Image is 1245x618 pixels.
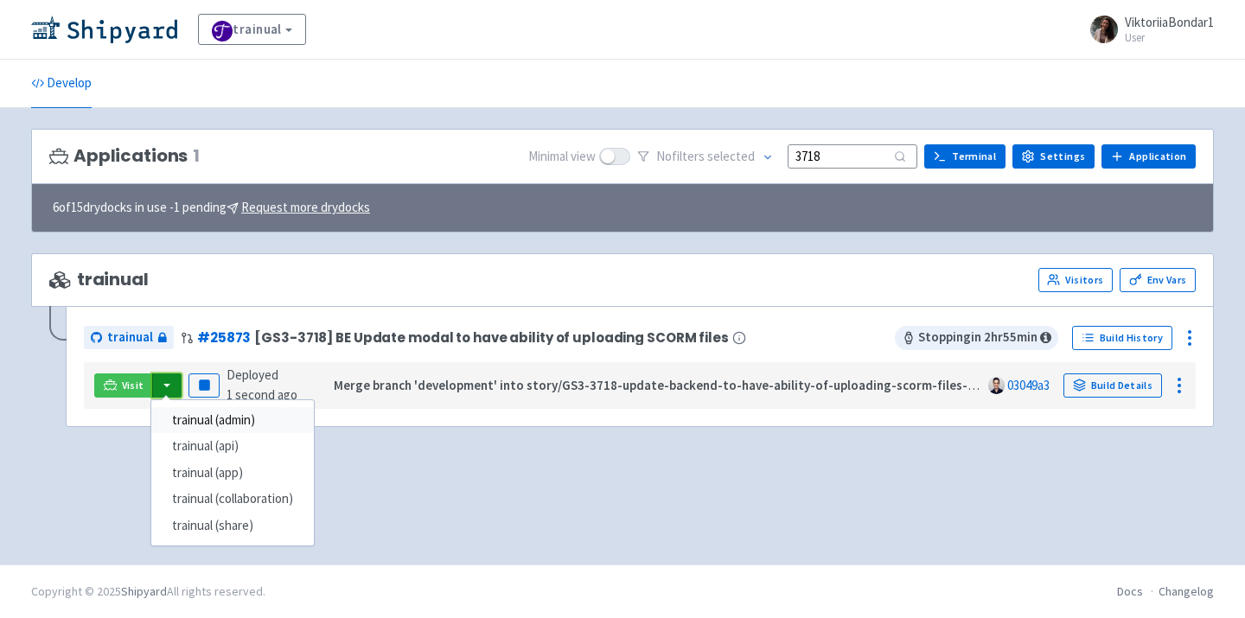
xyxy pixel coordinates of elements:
[1063,373,1162,398] a: Build Details
[31,16,177,43] img: Shipyard logo
[1125,32,1214,43] small: User
[49,146,200,166] h3: Applications
[334,377,1113,393] strong: Merge branch 'development' into story/GS3-3718-update-backend-to-have-ability-of-uploading-scorm-...
[94,373,153,398] a: Visit
[227,386,297,403] time: 1 second ago
[31,583,265,601] div: Copyright © 2025 All rights reserved.
[241,199,370,215] u: Request more drydocks
[1117,583,1143,599] a: Docs
[197,328,251,347] a: #25873
[53,198,370,218] span: 6 of 15 drydocks in use - 1 pending
[151,513,314,539] a: trainual (share)
[49,270,149,290] span: trainual
[151,407,314,434] a: trainual (admin)
[528,147,596,167] span: Minimal view
[924,144,1006,169] a: Terminal
[151,486,314,513] a: trainual (collaboration)
[707,148,755,164] span: selected
[107,328,153,347] span: trainual
[121,583,167,599] a: Shipyard
[1012,144,1095,169] a: Settings
[151,433,314,460] a: trainual (api)
[895,326,1058,350] span: Stopping in 2 hr 55 min
[254,330,728,345] span: [GS3-3718] BE Update modal to have ability of uploading SCORM files
[227,366,297,403] span: Deployed
[1125,14,1214,30] span: ViktoriiaBondar1
[188,373,220,398] button: Pause
[1007,377,1050,393] a: 03049a3
[84,326,174,349] a: trainual
[1072,326,1172,350] a: Build History
[788,144,917,168] input: Search...
[1101,144,1196,169] a: Application
[1120,268,1196,292] a: Env Vars
[1038,268,1113,292] a: Visitors
[656,147,755,167] span: No filter s
[198,14,306,45] a: trainual
[122,379,144,392] span: Visit
[193,146,200,166] span: 1
[151,460,314,487] a: trainual (app)
[31,60,92,108] a: Develop
[1159,583,1214,599] a: Changelog
[1080,16,1214,43] a: ViktoriiaBondar1 User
